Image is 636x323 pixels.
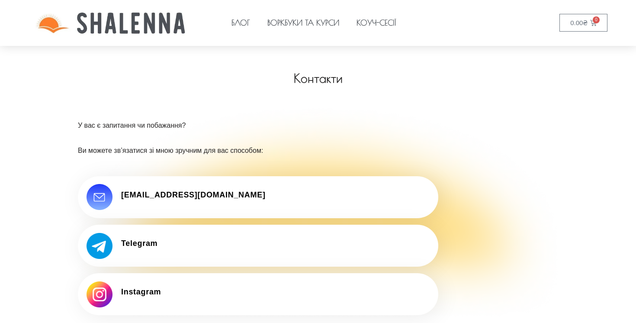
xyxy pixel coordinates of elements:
span: [EMAIL_ADDRESS][DOMAIN_NAME] [121,191,266,199]
span: ₴ [583,19,588,26]
nav: Меню [223,3,508,43]
p: У вас є запитання чи побажання? [78,120,510,131]
a: Воркбуки та курси [259,3,348,43]
a: Instagram [121,287,161,296]
a: Блог [223,3,259,43]
a: 0.00₴ 0 [559,14,607,32]
a: Коуч-сесії [348,3,405,43]
p: Ви можете зв’язатися зі мною зручним для вас способом: [78,145,510,156]
h1: Контакти [71,72,565,85]
a: Telegram [121,239,157,248]
span: 0 [593,16,600,23]
bdi: 0.00 [570,19,588,26]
